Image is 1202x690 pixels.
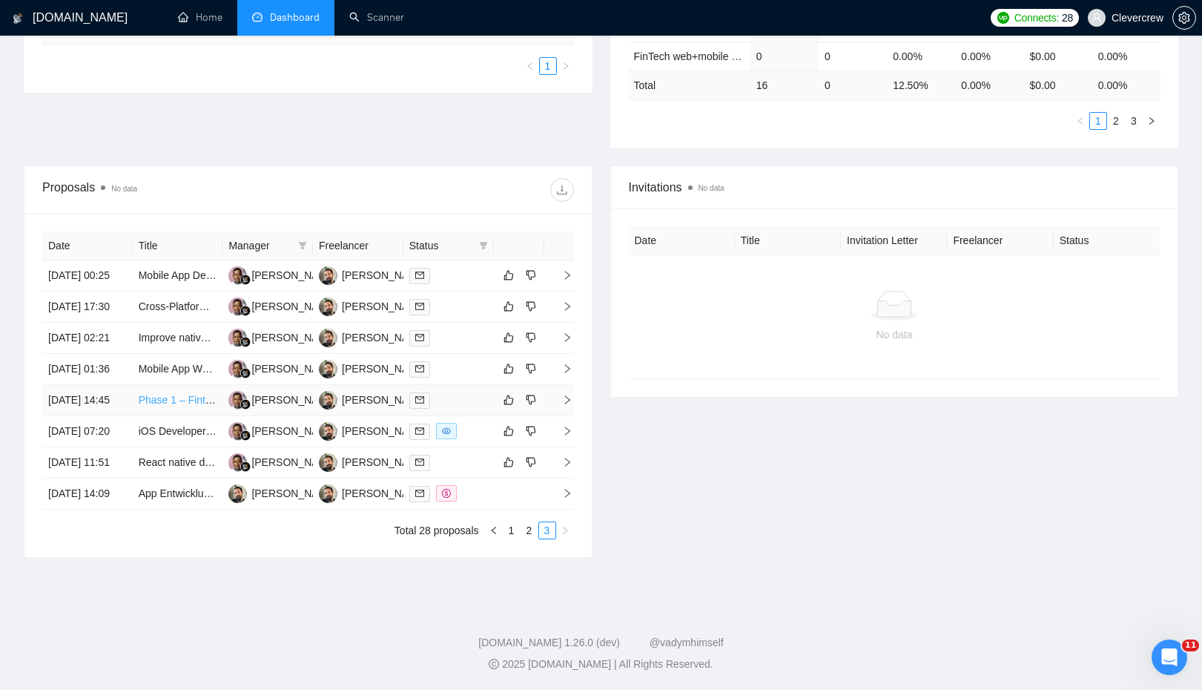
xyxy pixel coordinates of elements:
span: dislike [526,456,536,468]
button: like [500,360,518,378]
img: DK [319,266,337,285]
a: DK[PERSON_NAME] [319,300,427,312]
a: DK[PERSON_NAME] [319,456,427,467]
a: 1 [1090,113,1106,129]
td: [DATE] 02:21 [42,323,133,354]
td: 0.00 % [955,70,1023,99]
a: 2 [521,522,538,539]
button: right [557,57,575,75]
button: right [556,522,574,539]
li: Next Page [1143,112,1160,130]
td: $0.00 [1024,42,1092,70]
span: dislike [526,332,536,344]
td: 0 [819,42,887,70]
span: right [1147,116,1156,125]
div: [PERSON_NAME] [251,361,337,377]
li: 3 [538,522,556,539]
img: DK [228,484,247,503]
div: [PERSON_NAME] [342,329,427,346]
span: right [561,62,570,70]
span: filter [479,241,488,250]
div: [PERSON_NAME] [251,485,337,502]
th: Manager [222,231,313,260]
button: right [1143,112,1160,130]
li: Previous Page [521,57,539,75]
a: DK[PERSON_NAME] [319,424,427,436]
button: like [500,266,518,284]
button: dislike [522,266,540,284]
span: dollar [442,489,451,498]
span: like [503,425,514,437]
li: Previous Page [1071,112,1089,130]
li: Previous Page [485,522,503,539]
button: dislike [522,360,540,378]
td: [DATE] 11:51 [42,447,133,479]
div: [PERSON_NAME] [251,298,337,315]
td: 0.00% [1092,42,1160,70]
span: filter [476,234,491,257]
td: Phase 1 – Fintech Mobile App Development (React Native + MySQL + AI OCR Integration) [133,385,223,416]
img: logo [13,7,23,30]
a: [DOMAIN_NAME] 1.26.0 (dev) [478,637,620,648]
td: Improve native voice recognition in a React Native app [133,323,223,354]
a: iOS Developer (Swift or React Native) for Camera App MVP [139,425,414,437]
td: [DATE] 14:45 [42,385,133,416]
td: [DATE] 17:30 [42,292,133,323]
img: gigradar-bm.png [240,399,251,410]
td: [DATE] 01:36 [42,354,133,385]
td: 0 [819,70,887,99]
div: No data [641,326,1149,343]
button: dislike [522,329,540,346]
span: Manager [228,237,292,254]
td: Total [628,70,750,99]
td: React native developer [133,447,223,479]
a: setting [1172,12,1196,24]
td: 12.50 % [887,70,955,99]
td: Mobile App Developer (Flutter or React Native) – Companion to AI Dashboard [133,260,223,292]
span: like [503,394,514,406]
span: right [550,364,572,374]
span: right [550,332,572,343]
span: right [550,426,572,436]
img: gigradar-bm.png [240,461,251,472]
div: [PERSON_NAME] [342,298,427,315]
a: searchScanner [349,11,404,24]
span: right [550,395,572,405]
span: mail [415,489,424,498]
td: Mobile App Web Developer Needed [133,354,223,385]
img: DK [319,453,337,472]
div: [PERSON_NAME] [251,392,337,408]
span: right [550,457,572,467]
span: left [489,526,498,535]
button: left [485,522,503,539]
span: filter [295,234,310,257]
span: user [1092,13,1102,23]
td: 0 [750,42,819,70]
span: dislike [526,300,536,312]
span: Connects: [1014,10,1059,26]
div: [PERSON_NAME] [251,267,337,283]
img: DK [319,391,337,410]
th: Date [629,226,735,255]
button: setting [1172,6,1196,30]
span: No data [699,184,724,192]
li: 1 [539,57,557,75]
span: dislike [526,425,536,437]
a: Improve native voice recognition in a React Native app [139,332,390,344]
button: like [500,329,518,346]
a: 1 [503,522,520,539]
span: right [561,526,569,535]
img: DK [319,298,337,316]
a: AM[PERSON_NAME] [228,456,337,467]
span: Invitations [629,178,1160,197]
span: No data [111,185,137,193]
a: Cross-Platform Softphone App Development for VoIP Resellers [139,300,429,312]
img: gigradar-bm.png [240,337,251,347]
div: Proposals [42,178,308,202]
span: mail [415,302,424,311]
a: 2 [1108,113,1124,129]
span: dislike [526,269,536,281]
img: AM [228,329,247,347]
a: DK[PERSON_NAME] [319,362,427,374]
th: Freelancer [947,226,1053,255]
